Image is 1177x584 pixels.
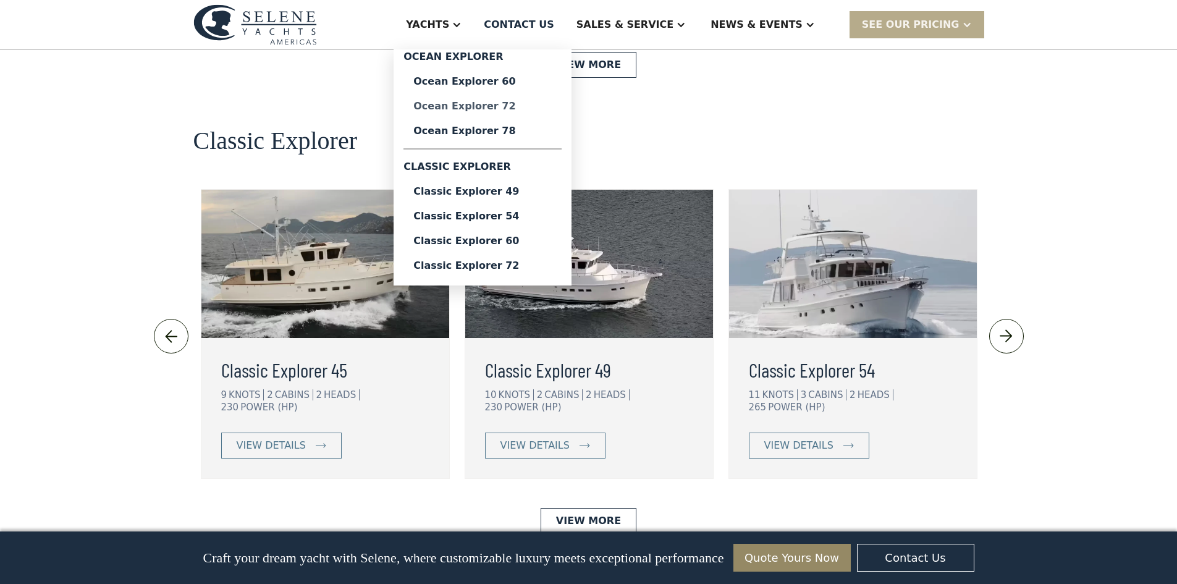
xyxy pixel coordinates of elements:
[221,433,342,459] a: view details
[850,389,856,400] div: 2
[711,17,803,32] div: News & EVENTS
[221,402,239,413] div: 230
[594,389,630,400] div: HEADS
[541,52,636,78] a: View More
[267,389,273,400] div: 2
[768,402,825,413] div: POWER (HP)
[403,154,562,179] div: Classic Explorer
[403,69,562,94] a: Ocean Explorer 60
[406,17,449,32] div: Yachts
[485,402,503,413] div: 230
[403,204,562,229] a: Classic Explorer 54
[324,389,360,400] div: HEADS
[413,261,552,271] div: Classic Explorer 72
[193,4,317,44] img: logo
[541,508,636,534] a: View More
[413,187,552,197] div: Classic Explorer 49
[749,433,869,459] a: view details
[485,433,605,459] a: view details
[762,389,798,400] div: KNOTS
[801,389,807,400] div: 3
[403,179,562,204] a: Classic Explorer 49
[504,402,561,413] div: POWER (HP)
[403,94,562,119] a: Ocean Explorer 72
[221,389,227,400] div: 9
[193,127,358,154] h2: Classic Explorer
[544,389,583,400] div: CABINS
[413,236,552,246] div: Classic Explorer 60
[857,544,974,572] a: Contact Us
[996,326,1016,346] img: icon
[749,402,767,413] div: 265
[229,389,264,400] div: KNOTS
[850,11,984,38] div: SEE Our Pricing
[465,190,713,338] img: long range motor yachts
[764,438,833,453] div: view details
[403,253,562,278] a: Classic Explorer 72
[484,17,554,32] div: Contact US
[403,49,562,69] div: Ocean Explorer
[275,389,313,400] div: CABINS
[733,544,851,572] a: Quote Yours Now
[221,355,429,384] a: Classic Explorer 45
[729,190,977,338] img: long range motor yachts
[316,443,326,448] img: icon
[499,389,534,400] div: KNOTS
[240,402,297,413] div: POWER (HP)
[749,355,957,384] a: Classic Explorer 54
[808,389,846,400] div: CABINS
[403,229,562,253] a: Classic Explorer 60
[500,438,570,453] div: view details
[485,389,497,400] div: 10
[858,389,893,400] div: HEADS
[201,190,449,338] img: long range motor yachts
[403,119,562,143] a: Ocean Explorer 78
[586,389,592,400] div: 2
[843,443,854,448] img: icon
[580,443,590,448] img: icon
[485,355,693,384] a: Classic Explorer 49
[749,389,761,400] div: 11
[237,438,306,453] div: view details
[413,101,552,111] div: Ocean Explorer 72
[203,550,723,566] p: Craft your dream yacht with Selene, where customizable luxury meets exceptional performance
[576,17,673,32] div: Sales & Service
[537,389,543,400] div: 2
[413,126,552,136] div: Ocean Explorer 78
[161,326,181,346] img: icon
[413,211,552,221] div: Classic Explorer 54
[394,49,572,286] nav: Yachts
[316,389,323,400] div: 2
[413,77,552,87] div: Ocean Explorer 60
[862,17,960,32] div: SEE Our Pricing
